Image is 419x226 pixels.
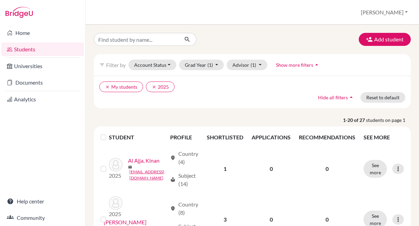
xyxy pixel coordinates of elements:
div: Country (8) [170,200,199,217]
a: Al Ajja, Kinan [128,156,160,165]
a: Community [1,211,84,225]
th: STUDENT [109,129,166,146]
span: mail [128,165,132,169]
img: Algotsson, Linnea [109,196,123,210]
img: Bridge-U [5,7,33,18]
button: Hide all filtersarrow_drop_up [312,92,360,103]
i: arrow_drop_up [313,61,320,68]
div: Country (4) [170,150,199,166]
span: Show more filters [276,62,313,68]
th: APPLICATIONS [247,129,295,146]
a: Universities [1,59,84,73]
button: Add student [359,33,411,46]
span: Hide all filters [318,95,348,100]
p: 0 [299,215,355,224]
a: Documents [1,76,84,89]
p: 2025 [109,210,123,218]
span: (1) [207,62,213,68]
a: Students [1,42,84,56]
strong: 1-20 of 27 [343,116,366,124]
span: location_on [170,206,176,211]
a: [EMAIL_ADDRESS][DOMAIN_NAME] [129,169,167,181]
span: location_on [170,155,176,161]
td: 0 [247,146,295,192]
i: arrow_drop_up [348,94,355,101]
a: Help center [1,194,84,208]
button: Grad Year(1) [179,60,224,70]
p: 2025 [109,172,123,180]
button: Reset to default [360,92,405,103]
th: SEE MORE [359,129,408,146]
th: PROFILE [166,129,203,146]
div: Subject (14) [170,172,199,188]
a: Analytics [1,92,84,106]
span: local_library [170,177,176,183]
i: clear [152,85,156,89]
span: (1) [251,62,256,68]
input: Find student by name... [94,33,179,46]
button: [PERSON_NAME] [358,6,411,19]
a: Home [1,26,84,40]
button: Show more filtersarrow_drop_up [270,60,326,70]
img: Al Ajja, Kinan [109,158,123,172]
span: students on page 1 [366,116,411,124]
button: clear2025 [146,81,175,92]
p: 0 [299,165,355,173]
button: Advisor(1) [227,60,267,70]
i: filter_list [99,62,105,67]
button: clearMy students [99,81,143,92]
button: Account Status [128,60,176,70]
i: clear [105,85,110,89]
span: Filter by [106,62,126,68]
button: See more [364,160,387,178]
th: RECOMMENDATIONS [295,129,359,146]
th: SHORTLISTED [203,129,247,146]
td: 1 [203,146,247,192]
